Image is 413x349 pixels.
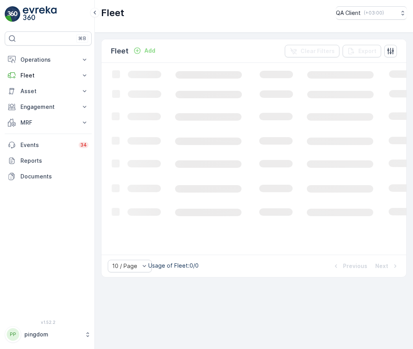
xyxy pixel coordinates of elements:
button: Next [374,261,400,271]
a: Reports [5,153,92,169]
p: Fleet [111,46,129,57]
img: logo_light-DOdMpM7g.png [23,6,57,22]
p: pingdom [24,331,81,338]
button: Operations [5,52,92,68]
p: ⌘B [78,35,86,42]
button: Asset [5,83,92,99]
button: QA Client(+03:00) [336,6,407,20]
button: Fleet [5,68,92,83]
p: Fleet [101,7,124,19]
button: Previous [331,261,368,271]
div: PP [7,328,19,341]
a: Events34 [5,137,92,153]
p: Reports [20,157,88,165]
img: logo [5,6,20,22]
p: Engagement [20,103,76,111]
p: Fleet [20,72,76,79]
p: ( +03:00 ) [364,10,384,16]
p: Asset [20,87,76,95]
button: PPpingdom [5,326,92,343]
p: 34 [80,142,87,148]
button: Clear Filters [285,45,339,57]
button: MRF [5,115,92,130]
p: Usage of Fleet : 0/0 [148,262,199,270]
p: Events [20,141,74,149]
button: Add [130,46,159,55]
p: Next [375,262,388,270]
p: Operations [20,56,76,64]
p: Export [358,47,376,55]
button: Export [343,45,381,57]
a: Documents [5,169,92,184]
p: QA Client [336,9,361,17]
p: Add [144,47,155,55]
p: MRF [20,119,76,127]
span: v 1.52.2 [5,320,92,325]
p: Documents [20,173,88,180]
button: Engagement [5,99,92,115]
p: Clear Filters [301,47,335,55]
p: Previous [343,262,367,270]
